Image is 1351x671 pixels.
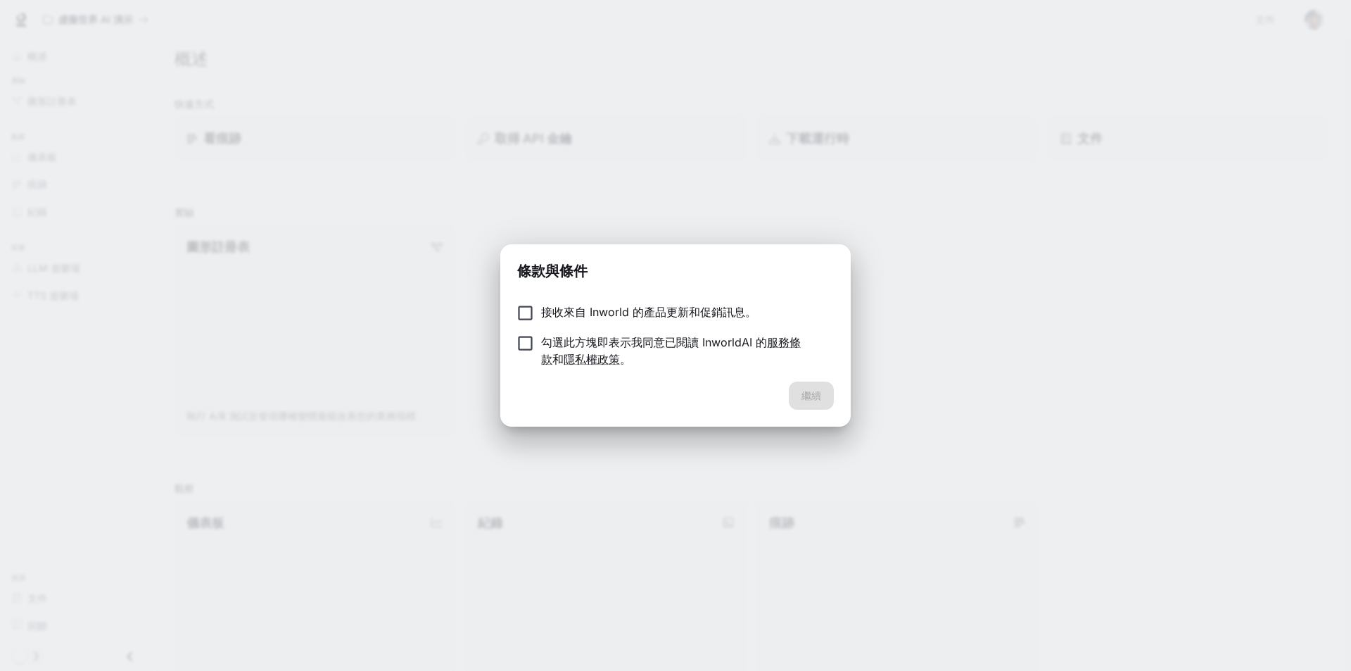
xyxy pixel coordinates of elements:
[541,335,767,349] font: 勾選此方塊即表示我同意已閱讀 InworldAI 的
[541,305,756,319] font: 接收來自 Inworld 的產品更新和促銷訊息。
[564,352,620,366] a: 隱私權政策
[552,352,564,366] font: 和
[620,352,631,366] font: 。
[517,263,588,280] font: 條款與條件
